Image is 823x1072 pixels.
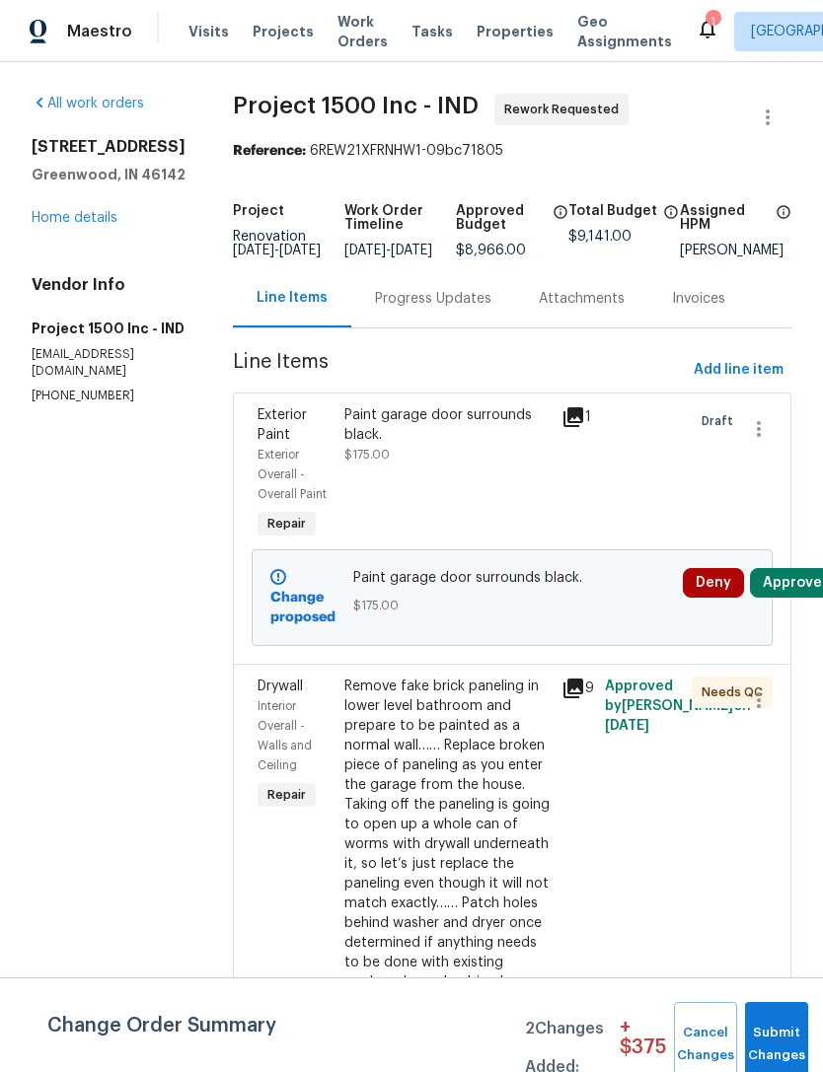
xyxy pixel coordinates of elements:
[683,568,744,598] button: Deny
[680,244,791,257] div: [PERSON_NAME]
[477,22,554,41] span: Properties
[344,204,456,232] h5: Work Order Timeline
[258,679,303,693] span: Drywall
[353,568,672,588] span: Paint garage door surrounds black.
[672,289,725,309] div: Invoices
[391,244,432,257] span: [DATE]
[258,408,307,442] span: Exterior Paint
[67,22,132,41] span: Maestro
[375,289,491,309] div: Progress Updates
[337,12,388,51] span: Work Orders
[233,94,479,117] span: Project 1500 Inc - IND
[684,1022,727,1067] span: Cancel Changes
[233,230,321,257] span: Renovation
[353,596,672,615] span: $175.00
[686,352,791,389] button: Add line item
[233,244,321,257] span: -
[706,12,719,32] div: 1
[561,677,593,700] div: 9
[605,679,751,733] span: Approved by [PERSON_NAME] on
[260,514,314,534] span: Repair
[32,388,186,404] p: [PHONE_NUMBER]
[755,1022,798,1067] span: Submit Changes
[605,719,649,733] span: [DATE]
[344,449,390,461] span: $175.00
[344,244,432,257] span: -
[253,22,314,41] span: Projects
[32,97,144,110] a: All work orders
[680,204,770,232] h5: Assigned HPM
[344,405,550,445] div: Paint garage door surrounds black.
[504,100,627,119] span: Rework Requested
[233,144,306,158] b: Reference:
[270,591,336,624] b: Change proposed
[776,204,791,244] span: The hpm assigned to this work order.
[411,25,453,38] span: Tasks
[258,700,312,771] span: Interior Overall - Walls and Ceiling
[32,346,186,380] p: [EMAIL_ADDRESS][DOMAIN_NAME]
[233,352,686,389] span: Line Items
[568,204,657,218] h5: Total Budget
[32,319,186,338] h5: Project 1500 Inc - IND
[568,230,632,244] span: $9,141.00
[233,141,791,161] div: 6REW21XFRNHW1-09bc71805
[344,244,386,257] span: [DATE]
[702,411,741,431] span: Draft
[663,204,679,230] span: The total cost of line items that have been proposed by Opendoor. This sum includes line items th...
[32,165,186,184] h5: Greenwood, IN 46142
[553,204,568,244] span: The total cost of line items that have been approved by both Opendoor and the Trade Partner. This...
[233,204,284,218] h5: Project
[32,137,186,157] h2: [STREET_ADDRESS]
[456,204,546,232] h5: Approved Budget
[539,289,625,309] div: Attachments
[456,244,526,257] span: $8,966.00
[260,785,314,805] span: Repair
[577,12,672,51] span: Geo Assignments
[258,449,327,500] span: Exterior Overall - Overall Paint
[32,275,186,295] h4: Vendor Info
[233,244,274,257] span: [DATE]
[257,288,328,308] div: Line Items
[702,682,771,702] span: Needs QC
[32,211,117,225] a: Home details
[694,358,784,383] span: Add line item
[188,22,229,41] span: Visits
[561,405,593,429] div: 1
[279,244,321,257] span: [DATE]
